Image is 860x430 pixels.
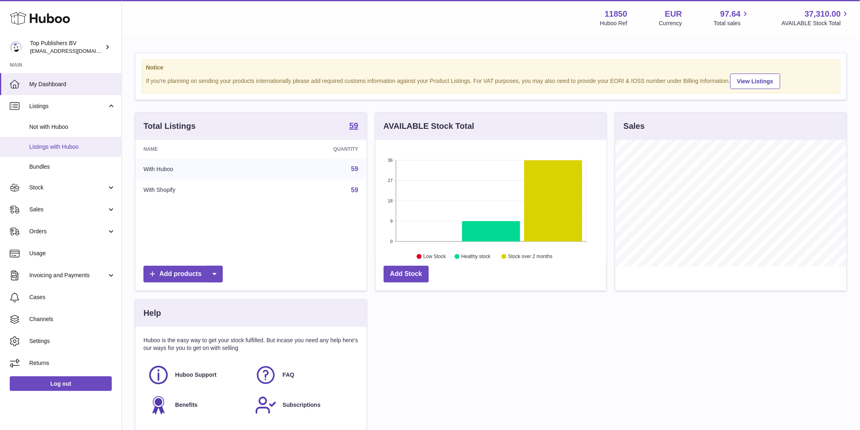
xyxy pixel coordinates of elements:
text: 9 [390,219,393,224]
text: 0 [390,239,393,244]
span: Listings [29,102,107,110]
strong: EUR [665,9,682,20]
text: 36 [388,158,393,163]
h3: Total Listings [143,121,196,132]
a: Add Stock [384,266,429,282]
span: Orders [29,228,107,235]
td: With Shopify [135,180,260,201]
span: My Dashboard [29,80,115,88]
span: Channels [29,315,115,323]
span: Settings [29,337,115,345]
h3: Help [143,308,161,319]
a: View Listings [730,74,780,89]
span: Total sales [714,20,750,27]
h3: AVAILABLE Stock Total [384,121,474,132]
a: 97.64 Total sales [714,9,750,27]
a: Huboo Support [148,364,247,386]
strong: Notice [146,64,836,72]
a: 37,310.00 AVAILABLE Stock Total [782,9,850,27]
span: AVAILABLE Stock Total [782,20,850,27]
strong: 11850 [605,9,628,20]
td: With Huboo [135,159,260,180]
text: Stock over 2 months [508,254,552,260]
span: Benefits [175,401,198,409]
span: [EMAIL_ADDRESS][DOMAIN_NAME] [30,48,119,54]
strong: 59 [349,122,358,130]
a: FAQ [255,364,354,386]
span: Cases [29,293,115,301]
div: If you're planning on sending your products internationally please add required customs informati... [146,72,836,89]
text: Healthy stock [461,254,491,260]
a: Subscriptions [255,394,354,416]
span: Subscriptions [282,401,320,409]
span: Not with Huboo [29,123,115,131]
text: 27 [388,178,393,183]
span: Listings with Huboo [29,143,115,151]
p: Huboo is the easy way to get your stock fulfilled. But incase you need any help here's our ways f... [143,337,358,352]
h3: Sales [623,121,645,132]
span: Returns [29,359,115,367]
img: internalAdmin-11850@internal.huboo.com [10,41,22,53]
span: FAQ [282,371,294,379]
a: Log out [10,376,112,391]
span: Huboo Support [175,371,217,379]
a: 59 [349,122,358,131]
th: Name [135,140,260,159]
span: Stock [29,184,107,191]
span: Sales [29,206,107,213]
a: Benefits [148,394,247,416]
div: Huboo Ref [600,20,628,27]
span: Invoicing and Payments [29,271,107,279]
span: Bundles [29,163,115,171]
span: Usage [29,250,115,257]
a: 59 [351,165,358,172]
a: Add products [143,266,223,282]
text: 18 [388,198,393,203]
span: 97.64 [720,9,741,20]
a: 59 [351,187,358,193]
th: Quantity [260,140,367,159]
div: Top Publishers BV [30,39,103,55]
div: Currency [659,20,682,27]
span: 37,310.00 [805,9,841,20]
text: Low Stock [423,254,446,260]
